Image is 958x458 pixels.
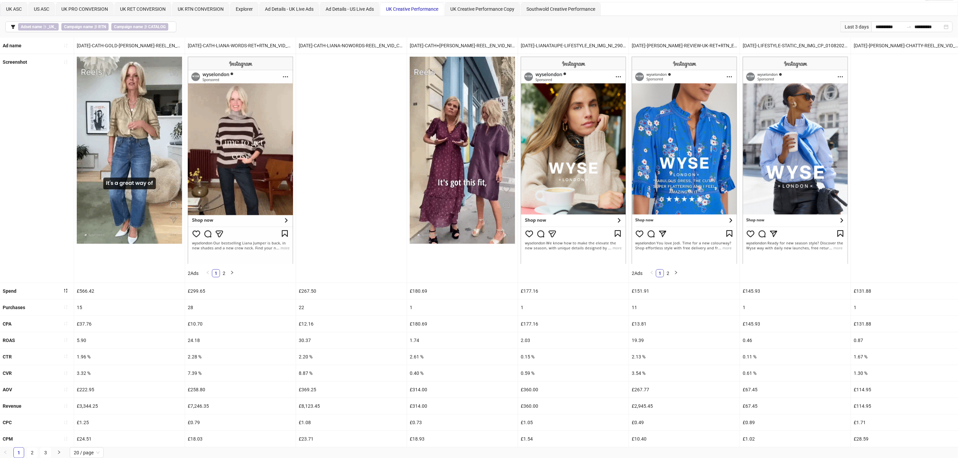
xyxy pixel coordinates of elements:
[656,270,664,277] a: 1
[450,6,514,12] span: UK Creative Performance Copy
[74,398,185,414] div: £3,344.25
[629,431,740,447] div: £10.40
[410,57,515,244] img: Screenshot 120229918285570055
[840,21,871,32] div: Last 3 days
[629,283,740,299] div: £151.91
[740,349,851,365] div: 0.11 %
[629,414,740,431] div: £0.49
[518,38,629,54] div: [DATE]-LIANATAUPE-LIFESTYLE_EN_IMG_NI_29082025_F_CC_SC24_USP11_NEWSEASON
[185,299,296,316] div: 28
[63,420,68,425] span: sort-ascending
[743,57,848,264] img: Screenshot 120229434584320055
[63,338,68,342] span: sort-ascending
[63,371,68,376] span: sort-ascending
[518,299,629,316] div: 1
[185,414,296,431] div: £0.79
[407,316,518,332] div: £180.69
[41,448,51,458] a: 3
[407,283,518,299] div: £180.69
[54,447,64,458] button: right
[740,365,851,381] div: 0.61 %
[3,305,25,310] b: Purchases
[518,316,629,332] div: £177.16
[3,354,12,359] b: CTR
[63,288,68,293] span: sort-descending
[407,299,518,316] div: 1
[64,24,93,29] b: Campaign name
[296,365,407,381] div: 8.87 %
[672,269,680,277] button: right
[63,387,68,392] span: sort-ascending
[296,414,407,431] div: £1.08
[178,6,224,12] span: UK RTN CONVERSION
[74,431,185,447] div: £24.51
[518,332,629,348] div: 2.03
[632,271,642,276] span: 2 Ads
[74,332,185,348] div: 5.90
[740,283,851,299] div: £145.93
[63,437,68,441] span: sort-ascending
[518,382,629,398] div: £360.00
[185,365,296,381] div: 7.39 %
[220,269,228,277] li: 2
[6,6,22,12] span: UK ASC
[674,271,678,275] span: right
[386,6,438,12] span: UK Creative Performance
[656,269,664,277] li: 1
[3,450,7,454] span: left
[629,365,740,381] div: 3.54 %
[185,382,296,398] div: £258.80
[204,269,212,277] button: left
[265,6,314,12] span: Ad Details - UK Live Ads
[18,23,59,31] span: ∋
[74,283,185,299] div: £566.42
[188,271,199,276] span: 2 Ads
[407,382,518,398] div: £314.00
[296,431,407,447] div: £23.71
[74,365,185,381] div: 3.32 %
[296,283,407,299] div: £267.50
[236,6,253,12] span: Explorer
[70,447,104,458] div: Page Size
[220,270,228,277] a: 2
[650,271,654,275] span: left
[63,321,68,326] span: sort-ascending
[185,349,296,365] div: 2.28 %
[296,349,407,365] div: 2.20 %
[407,365,518,381] div: 0.40 %
[61,6,108,12] span: UK PRO CONVERSION
[629,316,740,332] div: £13.81
[212,269,220,277] li: 1
[629,382,740,398] div: £267.77
[629,38,740,54] div: [DATE]-[PERSON_NAME]-REVIEW-UK-RET+RTN_EN_IMG_CP_28072025_F_CC_SC9_None_NEWSEASON
[632,57,737,264] img: Screenshot 120229144388990055
[74,316,185,332] div: £37.76
[3,370,12,376] b: CVR
[740,332,851,348] div: 0.46
[629,299,740,316] div: 11
[27,447,38,458] li: 2
[11,24,15,29] span: filter
[3,436,13,442] b: CPM
[629,332,740,348] div: 19.39
[111,23,168,31] span: ∌
[206,271,210,275] span: left
[185,38,296,54] div: [DATE]-CATH-LIANA-WORDS-RET+RTN_EN_VID_CP_20082025_F_CC_SC7_USP4_LOFI
[629,398,740,414] div: £2,945.45
[212,270,220,277] a: 1
[518,414,629,431] div: £1.05
[185,431,296,447] div: £18.03
[407,38,518,54] div: [DATE]-CATH+[PERSON_NAME]-REEL_EN_VID_NI_12082025_F_CC_SC13_USP7_ECOM
[407,414,518,431] div: £0.73
[74,38,185,54] div: [DATE]-CATH-GOLD-[PERSON_NAME]-REEL_EN_VID_CP_28072025_F_CC_SC13_None_NEWSEASON
[98,24,106,29] b: RTN
[3,420,12,425] b: CPC
[63,60,68,64] span: sort-ascending
[3,403,21,409] b: Revenue
[185,283,296,299] div: £299.65
[521,57,626,264] img: Screenshot 120231369900170055
[3,288,16,294] b: Spend
[185,398,296,414] div: £7,246.35
[740,299,851,316] div: 1
[518,349,629,365] div: 0.15 %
